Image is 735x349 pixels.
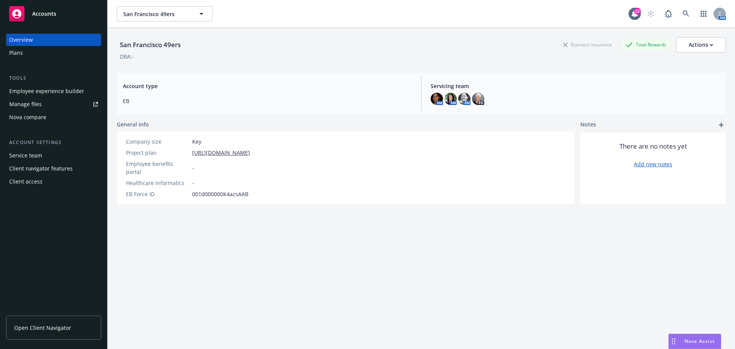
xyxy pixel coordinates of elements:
div: Employee experience builder [9,85,84,97]
div: Business Insurance [559,40,616,49]
span: Nova Assist [684,338,715,344]
div: Tools [6,74,101,82]
img: photo [472,93,484,105]
a: Report a Bug [661,6,676,21]
div: Manage files [9,98,42,110]
span: 001d000000K4azsAAB [192,190,248,198]
span: Account type [123,82,412,90]
div: Client access [9,175,42,188]
div: Nova compare [9,111,46,123]
img: photo [431,93,443,105]
span: Open Client Navigator [14,324,71,332]
a: Client access [6,175,101,188]
div: Actions [689,38,713,52]
div: San Francisco 49ers [117,40,184,50]
div: Plans [9,47,23,59]
span: Key [192,138,201,146]
a: Employee experience builder [6,85,101,97]
a: Client navigator features [6,162,101,175]
div: Healthcare Informatics [126,179,189,187]
a: Service team [6,149,101,162]
span: San Francisco 49ers [123,10,189,18]
div: Service team [9,149,42,162]
div: EB Force ID [126,190,189,198]
span: Notes [580,120,596,129]
div: Overview [9,34,33,46]
div: Drag to move [669,334,678,349]
span: - [192,164,194,172]
a: Switch app [696,6,711,21]
a: Accounts [6,3,101,25]
img: photo [458,93,470,105]
div: Total Rewards [622,40,670,49]
button: San Francisco 49ers [117,6,212,21]
a: Add new notes [634,160,672,168]
span: There are no notes yet [619,142,687,151]
span: Servicing team [431,82,720,90]
a: Overview [6,34,101,46]
div: Client navigator features [9,162,73,175]
span: Accounts [32,11,56,17]
button: Actions [676,37,726,52]
div: Employee benefits portal [126,160,189,176]
div: Account settings [6,139,101,146]
a: Manage files [6,98,101,110]
button: Nova Assist [668,334,721,349]
a: Search [678,6,694,21]
div: DBA: - [120,52,134,61]
div: 12 [634,8,641,15]
a: Start snowing [643,6,658,21]
div: Project plan [126,149,189,157]
a: add [717,120,726,129]
span: General info [117,120,149,128]
a: [URL][DOMAIN_NAME] [192,149,250,157]
a: Plans [6,47,101,59]
span: EB [123,97,412,105]
div: Company size [126,138,189,146]
img: photo [444,93,457,105]
a: Nova compare [6,111,101,123]
span: - [192,179,194,187]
